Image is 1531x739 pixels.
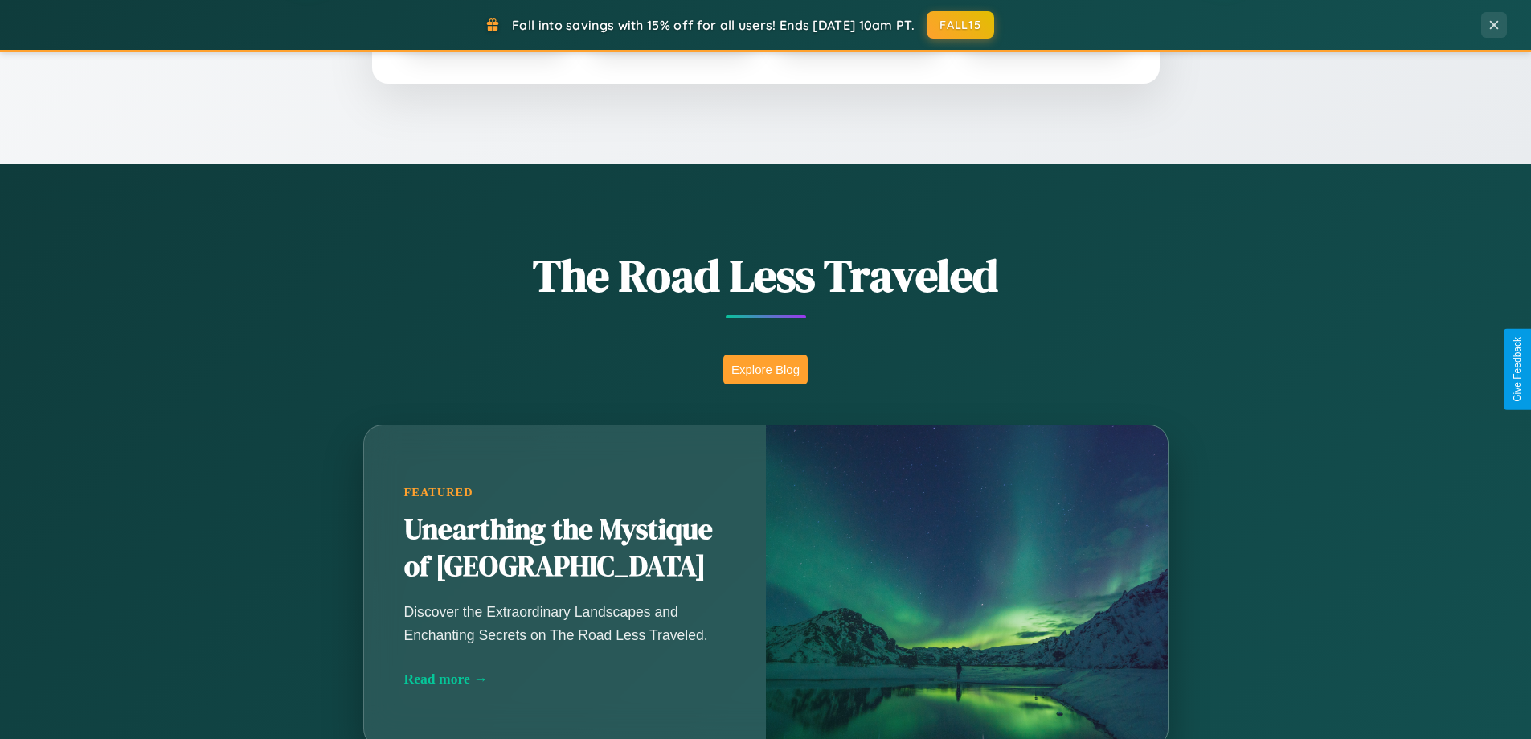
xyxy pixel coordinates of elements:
button: FALL15 [927,11,994,39]
h2: Unearthing the Mystique of [GEOGRAPHIC_DATA] [404,511,726,585]
div: Read more → [404,671,726,688]
button: Explore Blog [723,355,808,384]
div: Give Feedback [1512,337,1523,402]
p: Discover the Extraordinary Landscapes and Enchanting Secrets on The Road Less Traveled. [404,601,726,646]
span: Fall into savings with 15% off for all users! Ends [DATE] 10am PT. [512,17,915,33]
h1: The Road Less Traveled [284,244,1248,306]
div: Featured [404,486,726,499]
